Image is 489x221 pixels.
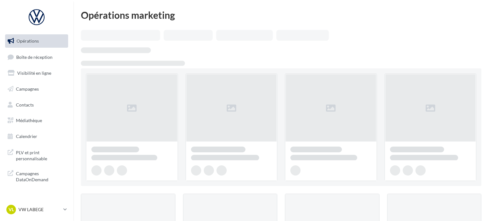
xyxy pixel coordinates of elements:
a: Médiathèque [4,114,69,127]
a: Calendrier [4,130,69,143]
a: VL VW LABEGE [5,204,68,216]
span: Calendrier [16,134,37,139]
a: PLV et print personnalisable [4,146,69,164]
span: Boîte de réception [16,54,53,59]
a: Campagnes [4,82,69,96]
a: Contacts [4,98,69,112]
span: Contacts [16,102,34,107]
a: Boîte de réception [4,50,69,64]
span: VL [9,206,14,213]
span: Campagnes DataOnDemand [16,169,66,183]
a: Visibilité en ligne [4,66,69,80]
span: PLV et print personnalisable [16,148,66,162]
a: Opérations [4,34,69,48]
span: Campagnes [16,86,39,92]
a: Campagnes DataOnDemand [4,167,69,185]
p: VW LABEGE [18,206,61,213]
span: Opérations [17,38,39,44]
span: Visibilité en ligne [17,70,51,76]
span: Médiathèque [16,118,42,123]
div: Opérations marketing [81,10,481,20]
